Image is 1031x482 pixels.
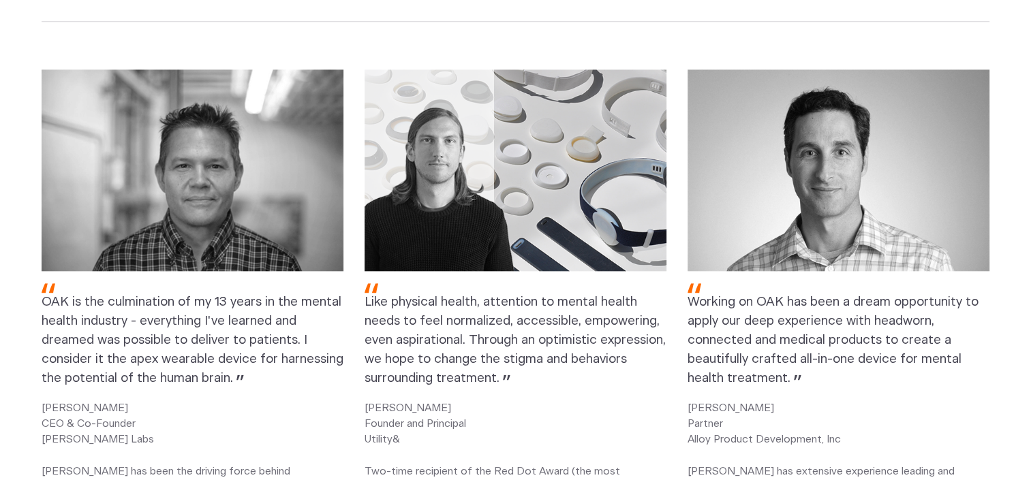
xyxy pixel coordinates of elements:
[365,295,666,384] span: Like physical health, attention to mental health needs to feel normalized, accessible, empowering...
[688,295,979,384] span: Working on OAK has been a dream opportunity to apply our deep experience with headworn, connected...
[42,295,343,384] span: OAK is the culmination of my 13 years in the mental health industry - everything I've learned and...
